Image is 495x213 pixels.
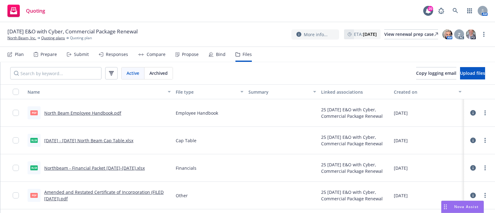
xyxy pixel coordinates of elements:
input: Toggle Row Selected [13,192,19,198]
span: Archived [149,70,168,76]
a: North Beam Employee Handbook.pdf [44,110,121,116]
span: [DATE] [394,165,408,171]
a: Switch app [463,5,476,17]
a: more [481,192,489,199]
button: Name [25,84,173,99]
div: Responses [106,52,128,57]
span: Active [127,70,139,76]
span: [DATE] [394,192,408,199]
span: xlsx [30,165,38,170]
a: [DATE] - [DATE] North Beam Cap Table.xlsx [44,138,133,143]
div: Propose [182,52,199,57]
a: Quoting plans [41,35,65,41]
div: 25 [DATE] E&O with Cyber, Commercial Package Renewal [321,189,389,202]
span: Cap Table [176,137,196,144]
div: Summary [248,89,309,95]
img: photo [466,29,476,39]
button: Created on [391,84,464,99]
button: File type [173,84,246,99]
div: Name [28,89,164,95]
span: Financials [176,165,196,171]
button: Nova Assist [441,201,484,213]
a: View renewal prep case [384,29,438,39]
span: Z [458,31,460,38]
span: Copy logging email [416,70,456,76]
a: Northbeam - Financial Packet [DATE]-[DATE].xlsx [44,165,145,171]
span: [DATE] [394,137,408,144]
button: Copy logging email [416,67,456,79]
span: xlsx [30,138,38,143]
a: more [481,164,489,172]
div: Prepare [41,52,57,57]
input: Select all [13,89,19,95]
img: photo [442,29,452,39]
div: Drag to move [441,201,449,213]
a: Quoting [5,2,48,19]
div: 25 [DATE] E&O with Cyber, Commercial Package Renewal [321,106,389,119]
div: Submit [74,52,89,57]
span: Employee Handbook [176,110,218,116]
div: Linked associations [321,89,389,95]
div: 20 [428,6,433,11]
input: Search by keyword... [10,67,101,79]
div: Bind [216,52,226,57]
a: more [481,137,489,144]
span: pdf [30,110,38,115]
input: Toggle Row Selected [13,165,19,171]
button: Summary [246,84,319,99]
strong: [DATE] [363,31,377,37]
span: Nova Assist [454,204,479,209]
span: Other [176,192,188,199]
div: 25 [DATE] E&O with Cyber, Commercial Package Renewal [321,134,389,147]
div: 25 [DATE] E&O with Cyber, Commercial Package Renewal [321,161,389,174]
span: More info... [304,31,328,38]
a: more [481,109,489,117]
a: Report a Bug [435,5,447,17]
div: Created on [394,89,455,95]
div: Files [243,52,252,57]
button: Upload files [460,67,485,79]
a: Amended and Restated Certificate of Incorporation (FILED [DATE]).pdf [44,189,164,202]
a: more [480,31,488,38]
div: View renewal prep case [384,30,438,39]
span: Quoting [26,8,45,13]
button: More info... [291,29,339,40]
div: Plan [15,52,24,57]
input: Toggle Row Selected [13,137,19,143]
div: File type [176,89,237,95]
button: Linked associations [319,84,391,99]
input: Toggle Row Selected [13,110,19,116]
a: North Beam, Inc. [7,35,36,41]
span: ETA : [354,31,377,37]
span: Quoting plan [70,35,92,41]
span: Upload files [460,70,485,76]
span: [DATE] E&O with Cyber, Commercial Package Renewal [7,28,138,35]
div: Compare [147,52,166,57]
span: [DATE] [394,110,408,116]
a: Search [449,5,462,17]
span: pdf [30,193,38,198]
